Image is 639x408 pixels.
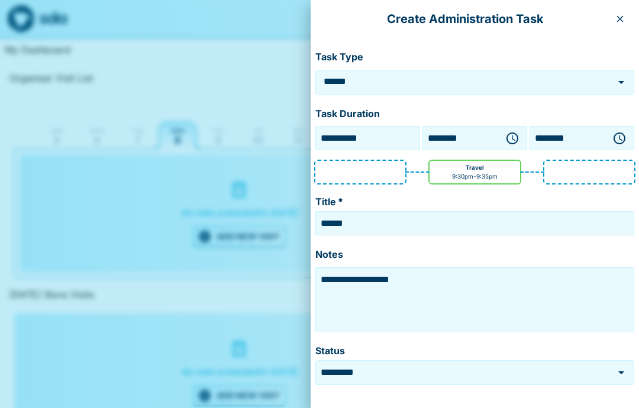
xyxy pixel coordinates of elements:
[613,364,630,381] button: Open
[315,247,634,263] p: Notes
[315,50,634,65] p: Task Type
[613,74,630,90] button: Open
[318,129,417,147] input: Choose date, selected date is 8 Oct 2025
[315,344,634,358] label: Status
[466,163,484,172] p: Travel
[315,195,634,209] label: Title
[315,106,634,122] p: Task Duration
[320,9,611,28] p: Create Administration Task
[532,129,603,147] input: Choose time, selected time is 9:35 PM
[425,129,496,147] input: Choose time, selected time is 9:30 PM
[452,172,498,181] p: 9:30pm - 9:35pm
